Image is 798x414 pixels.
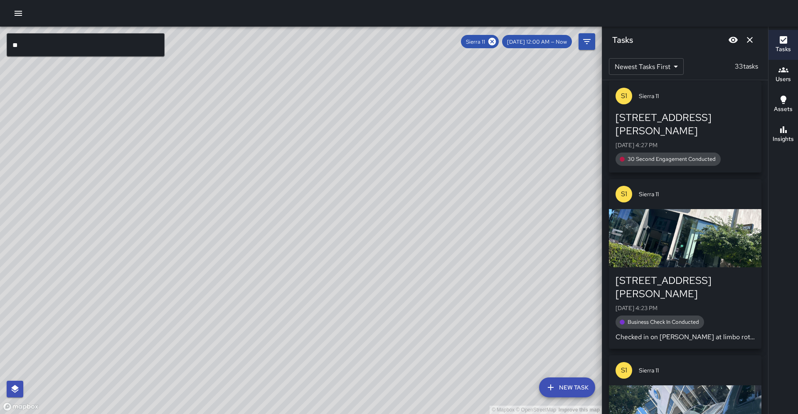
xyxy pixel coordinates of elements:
p: [DATE] 4:27 PM [616,141,755,149]
h6: Tasks [612,33,633,47]
span: [DATE] 12:00 AM — Now [502,38,572,45]
h6: Insights [773,135,794,144]
button: Users [768,60,798,90]
p: 33 tasks [731,62,761,71]
span: Sierra 11 [461,38,490,45]
button: New Task [539,377,595,397]
h6: Assets [774,105,793,114]
button: Tasks [768,30,798,60]
div: Newest Tasks First [609,58,684,75]
button: Assets [768,90,798,120]
p: S1 [621,189,627,199]
div: [STREET_ADDRESS][PERSON_NAME] [616,111,755,138]
span: 30 Second Engagement Conducted [623,155,721,163]
h6: Users [776,75,791,84]
span: Sierra 11 [639,366,755,375]
p: Checked in on [PERSON_NAME] at limbo rotisserie code 4 [616,332,755,342]
button: Filters [579,33,595,50]
button: S1Sierra 11[STREET_ADDRESS][PERSON_NAME][DATE] 4:27 PM30 Second Engagement Conducted [609,81,761,172]
button: Dismiss [741,32,758,48]
span: Sierra 11 [639,190,755,198]
button: Blur [725,32,741,48]
p: S1 [621,365,627,375]
div: Sierra 11 [461,35,499,48]
p: [DATE] 4:23 PM [616,304,755,312]
div: [STREET_ADDRESS][PERSON_NAME] [616,274,755,301]
button: S1Sierra 11[STREET_ADDRESS][PERSON_NAME][DATE] 4:23 PMBusiness Check In ConductedChecked in on [P... [609,179,761,349]
button: Insights [768,120,798,150]
span: Sierra 11 [639,92,755,100]
h6: Tasks [776,45,791,54]
p: S1 [621,91,627,101]
span: Business Check In Conducted [623,318,704,325]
